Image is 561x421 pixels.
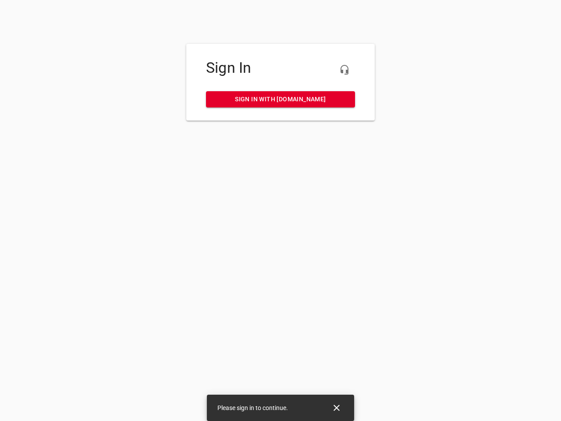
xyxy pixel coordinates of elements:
[334,59,355,80] button: Live Chat
[213,94,348,105] span: Sign in with [DOMAIN_NAME]
[206,91,355,107] a: Sign in with [DOMAIN_NAME]
[206,59,355,77] h4: Sign In
[217,404,288,411] span: Please sign in to continue.
[326,397,347,418] button: Close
